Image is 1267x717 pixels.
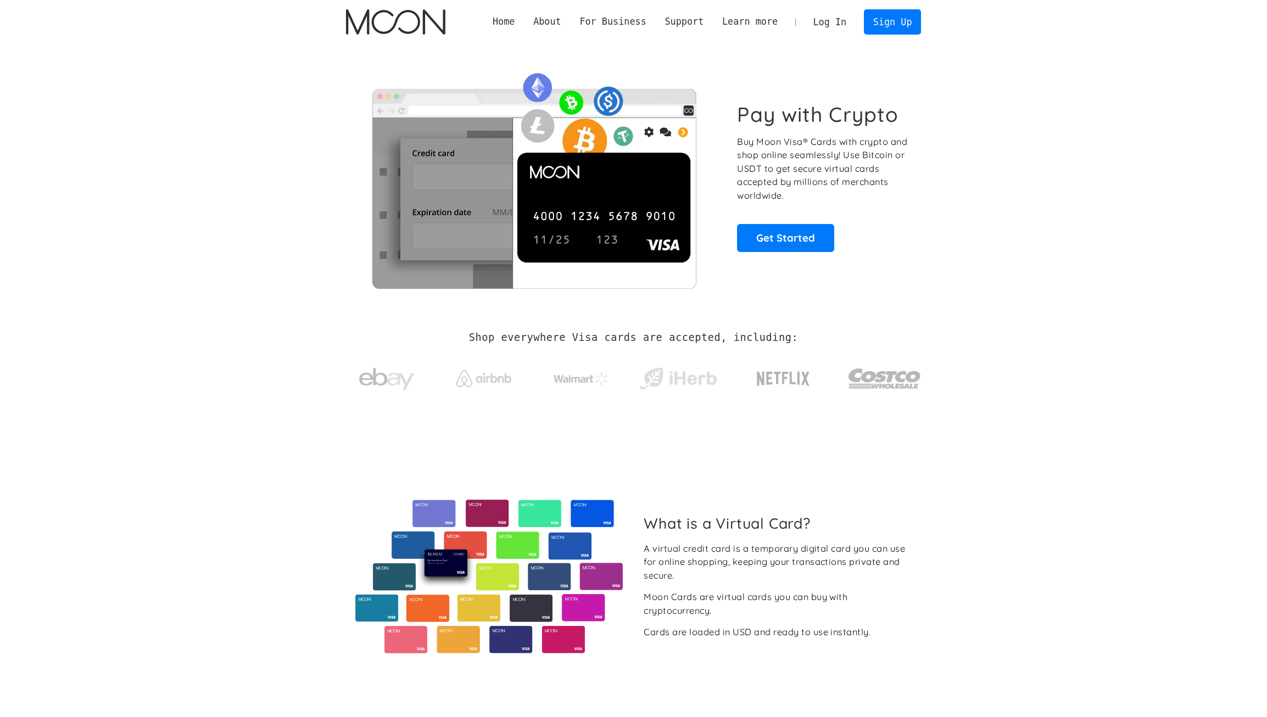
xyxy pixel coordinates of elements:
img: Airbnb [456,370,511,387]
div: For Business [571,15,656,29]
img: Netflix [756,365,811,393]
h2: Shop everywhere Visa cards are accepted, including: [469,332,798,344]
img: Moon Cards let you spend your crypto anywhere Visa is accepted. [346,65,722,288]
p: Buy Moon Visa® Cards with crypto and shop online seamlessly! Use Bitcoin or USDT to get secure vi... [737,135,909,203]
div: Learn more [722,15,778,29]
img: Virtual cards from Moon [354,500,624,653]
a: home [346,9,445,35]
a: iHerb [637,354,719,399]
div: For Business [579,15,646,29]
h1: Pay with Crypto [737,102,898,127]
img: Costco [848,358,922,399]
h2: What is a Virtual Card? [644,514,912,532]
div: About [524,15,570,29]
div: A virtual credit card is a temporary digital card you can use for online shopping, keeping your t... [644,542,912,582]
a: Walmart [540,361,622,391]
a: Home [483,15,524,29]
a: Netflix [734,354,833,398]
div: Cards are loaded in USD and ready to use instantly. [644,625,870,639]
img: ebay [359,362,414,396]
img: Walmart [554,372,609,385]
a: Log In [804,10,856,34]
div: Support [656,15,713,29]
div: Support [665,15,704,29]
a: Get Started [737,224,834,251]
div: Learn more [713,15,787,29]
img: Moon Logo [346,9,445,35]
img: iHerb [637,365,719,393]
a: Airbnb [443,359,524,393]
a: Sign Up [864,9,921,34]
a: Costco [848,347,922,405]
a: ebay [346,351,428,402]
div: About [533,15,561,29]
div: Moon Cards are virtual cards you can buy with cryptocurrency. [644,590,912,617]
